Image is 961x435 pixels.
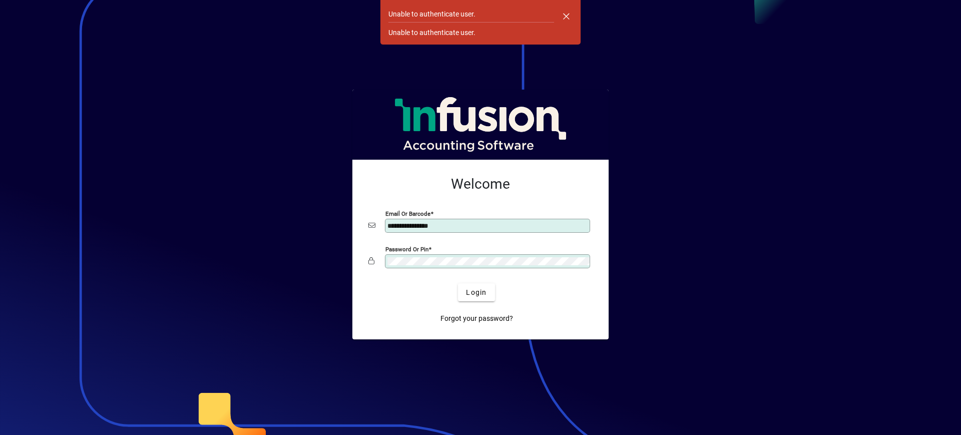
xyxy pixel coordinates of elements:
div: Unable to authenticate user. [388,9,475,20]
button: Dismiss [554,4,578,28]
div: Unable to authenticate user. [388,28,475,38]
mat-label: Email or Barcode [385,210,430,217]
span: Forgot your password? [440,313,513,324]
button: Login [458,283,495,301]
mat-label: Password or Pin [385,246,428,253]
a: Forgot your password? [436,309,517,327]
h2: Welcome [368,176,593,193]
span: Login [466,287,487,298]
